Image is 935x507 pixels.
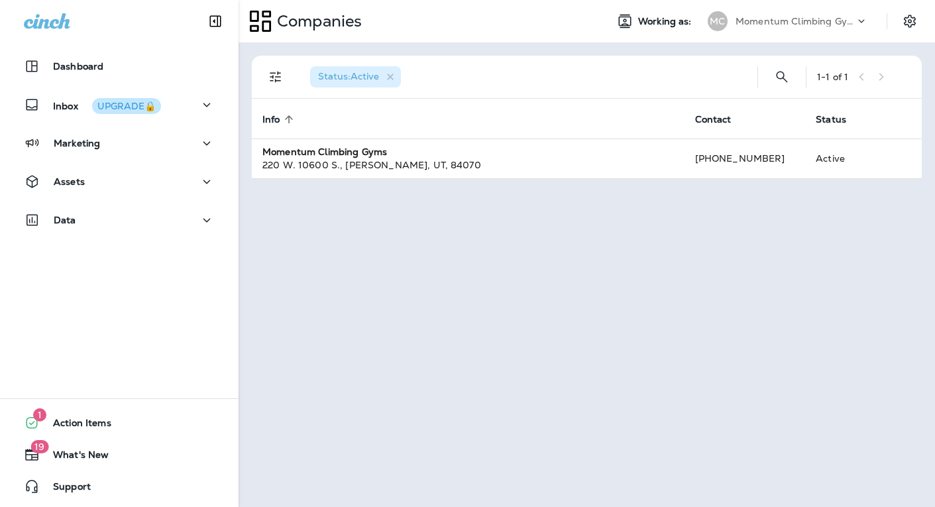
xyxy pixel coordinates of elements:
[685,139,806,178] td: [PHONE_NUMBER]
[695,114,732,125] span: Contact
[54,138,100,148] p: Marketing
[816,114,846,125] span: Status
[318,70,379,82] span: Status : Active
[13,91,225,118] button: InboxUPGRADE🔒
[262,146,387,158] strong: Momentum Climbing Gyms
[54,176,85,187] p: Assets
[736,16,855,27] p: Momentum Climbing Gyms
[310,66,401,87] div: Status:Active
[13,441,225,468] button: 19What's New
[13,53,225,80] button: Dashboard
[708,11,728,31] div: MC
[805,139,879,178] td: Active
[54,215,76,225] p: Data
[262,113,298,125] span: Info
[816,113,863,125] span: Status
[262,158,674,172] div: 220 W. 10600 S. , [PERSON_NAME] , UT , 84070
[40,481,91,497] span: Support
[92,98,161,114] button: UPGRADE🔒
[898,9,922,33] button: Settings
[13,168,225,195] button: Assets
[262,114,280,125] span: Info
[13,410,225,436] button: 1Action Items
[13,207,225,233] button: Data
[13,473,225,500] button: Support
[817,72,848,82] div: 1 - 1 of 1
[695,113,749,125] span: Contact
[40,449,109,465] span: What's New
[197,8,234,34] button: Collapse Sidebar
[40,418,111,433] span: Action Items
[33,408,46,422] span: 1
[30,440,48,453] span: 19
[53,61,103,72] p: Dashboard
[769,64,795,90] button: Search Companies
[638,16,694,27] span: Working as:
[262,64,289,90] button: Filters
[13,130,225,156] button: Marketing
[272,11,362,31] p: Companies
[97,101,156,111] div: UPGRADE🔒
[53,98,161,112] p: Inbox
